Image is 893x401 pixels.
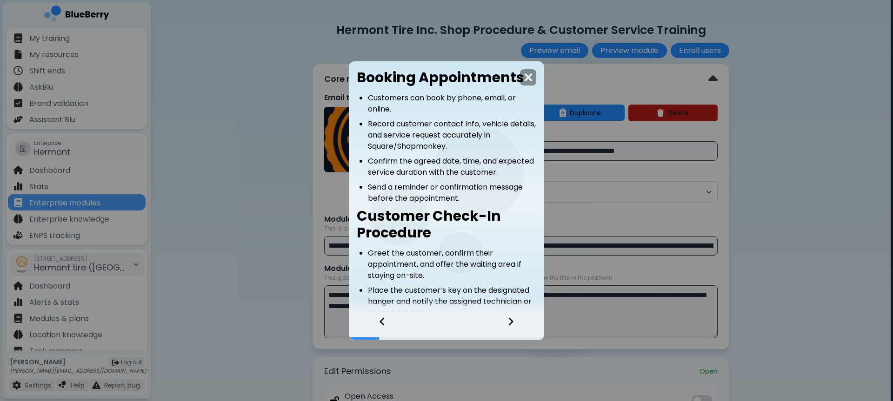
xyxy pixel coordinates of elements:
h2: Booking Appointments [357,69,536,86]
li: Record customer contact info, vehicle details, and service request accurately in Square/Shopmonkey. [368,118,536,152]
img: close icon [524,71,533,84]
li: Place the customer’s key on the designated hanger and notify the assigned technician or Service A... [368,285,536,318]
li: Greet the customer, confirm their appointment, and offer the waiting area if staying on-site. [368,248,536,281]
li: Customers can book by phone, email, or online. [368,92,536,115]
li: Confirm the agreed date, time, and expected service duration with the customer. [368,156,536,178]
h2: Customer Check-In Procedure [357,208,536,241]
li: Send a reminder or confirmation message before the appointment. [368,182,536,204]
